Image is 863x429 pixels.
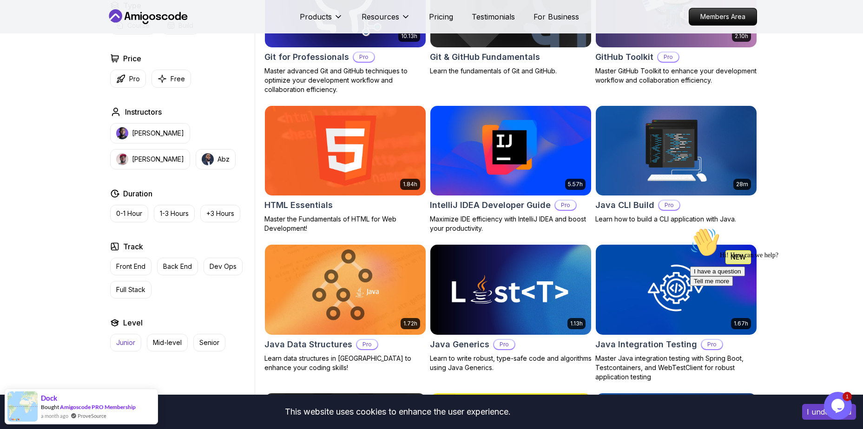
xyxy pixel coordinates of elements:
[264,51,349,64] h2: Git for Professionals
[555,201,576,210] p: Pro
[4,4,171,62] div: 👋Hi! How can we help?I have a questionTell me more
[658,52,679,62] p: Pro
[568,181,583,188] p: 5.57h
[595,199,654,212] h2: Java CLI Build
[595,105,757,224] a: Java CLI Build card28mJava CLI BuildProLearn how to build a CLI application with Java.
[132,129,184,138] p: [PERSON_NAME]
[163,262,192,271] p: Back End
[595,214,757,224] p: Learn how to build a CLI application with Java.
[689,8,757,26] a: Members Area
[4,43,59,52] button: I have a question
[204,258,243,275] button: Dev Ops
[265,106,426,196] img: HTML Essentials card
[357,340,377,349] p: Pro
[300,11,343,30] button: Products
[403,320,417,327] p: 1.72h
[596,106,757,196] img: Java CLI Build card
[362,11,410,30] button: Resources
[362,11,399,22] p: Resources
[41,394,57,402] span: Dock
[116,338,135,347] p: Junior
[595,338,697,351] h2: Java Integration Testing
[802,404,856,420] button: Accept cookies
[152,70,191,88] button: Free
[125,106,162,117] h2: Instructors
[430,66,592,76] p: Learn the fundamentals of Git and GitHub.
[210,262,237,271] p: Dev Ops
[264,105,426,234] a: HTML Essentials card1.84hHTML EssentialsMaster the Fundamentals of HTML for Web Development!
[472,11,515,22] a: Testimonials
[595,51,653,64] h2: GitHub Toolkit
[534,11,579,22] a: For Business
[116,262,145,271] p: Front End
[264,244,426,372] a: Java Data Structures card1.72hJava Data StructuresProLearn data structures in [GEOGRAPHIC_DATA] t...
[430,199,551,212] h2: IntelliJ IDEA Developer Guide
[116,127,128,139] img: instructor img
[110,281,152,299] button: Full Stack
[4,28,92,35] span: Hi! How can we help?
[429,11,453,22] a: Pricing
[199,338,219,347] p: Senior
[264,338,352,351] h2: Java Data Structures
[123,317,143,328] h2: Level
[354,52,374,62] p: Pro
[206,209,234,218] p: +3 Hours
[4,52,46,62] button: Tell me more
[659,201,679,210] p: Pro
[595,354,757,382] p: Master Java integration testing with Spring Boot, Testcontainers, and WebTestClient for robust ap...
[129,74,140,84] p: Pro
[41,412,68,420] span: a month ago
[401,32,417,40] p: 10.13h
[157,258,198,275] button: Back End
[200,205,240,222] button: +3 Hours
[264,214,426,233] p: Master the Fundamentals of HTML for Web Development!
[300,11,332,22] p: Products
[430,244,592,372] a: Java Generics card1.13hJava GenericsProLearn to write robust, type-safe code and algorithms using...
[264,354,426,372] p: Learn data structures in [GEOGRAPHIC_DATA] to enhance your coding skills!
[4,4,33,33] img: :wave:
[78,412,106,420] a: ProveSource
[116,285,145,294] p: Full Stack
[430,245,591,335] img: Java Generics card
[110,123,190,143] button: instructor img[PERSON_NAME]
[430,105,592,234] a: IntelliJ IDEA Developer Guide card5.57hIntelliJ IDEA Developer GuideProMaximize IDE efficiency wi...
[193,334,225,351] button: Senior
[430,354,592,372] p: Learn to write robust, type-safe code and algorithms using Java Generics.
[110,205,148,222] button: 0-1 Hour
[430,338,489,351] h2: Java Generics
[171,74,185,84] p: Free
[264,199,333,212] h2: HTML Essentials
[403,181,417,188] p: 1.84h
[7,391,38,422] img: provesource social proof notification image
[110,149,190,169] button: instructor img[PERSON_NAME]
[689,8,757,25] p: Members Area
[430,51,540,64] h2: Git & GitHub Fundamentals
[595,66,757,85] p: Master GitHub Toolkit to enhance your development workflow and collaboration efficiency.
[595,244,757,382] a: Java Integration Testing card1.67hNEWJava Integration TestingProMaster Java integration testing w...
[110,258,152,275] button: Front End
[160,209,189,218] p: 1-3 Hours
[736,181,748,188] p: 28m
[116,153,128,165] img: instructor img
[824,392,854,420] iframe: chat widget
[430,214,592,233] p: Maximize IDE efficiency with IntelliJ IDEA and boost your productivity.
[110,70,146,88] button: Pro
[217,155,230,164] p: Abz
[116,209,142,218] p: 0-1 Hour
[202,153,214,165] img: instructor img
[596,245,757,335] img: Java Integration Testing card
[265,245,426,335] img: Java Data Structures card
[570,320,583,327] p: 1.13h
[264,66,426,94] p: Master advanced Git and GitHub techniques to optimize your development workflow and collaboration...
[41,403,59,410] span: Bought
[60,403,136,410] a: Amigoscode PRO Membership
[494,340,514,349] p: Pro
[132,155,184,164] p: [PERSON_NAME]
[154,205,195,222] button: 1-3 Hours
[735,32,748,40] p: 2.10h
[430,106,591,196] img: IntelliJ IDEA Developer Guide card
[196,149,236,169] button: instructor imgAbz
